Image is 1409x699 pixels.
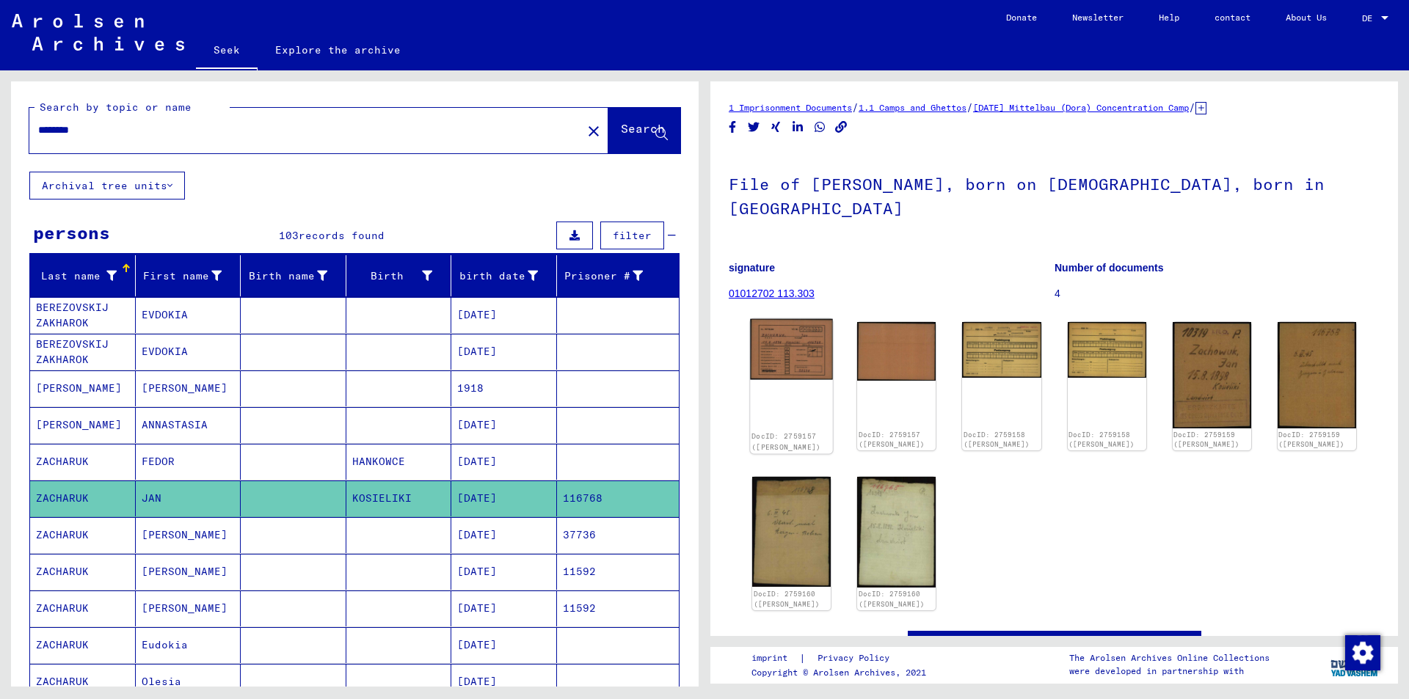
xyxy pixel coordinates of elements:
[1055,262,1164,274] font: Number of documents
[457,308,497,321] font: [DATE]
[36,301,109,329] font: BEREZOVSKIJ ZAKHAROK
[451,255,557,296] mat-header-cell: birth date
[563,528,596,541] font: 37736
[799,651,806,665] font: |
[729,102,852,113] a: 1 Imprisonment Documents
[1068,322,1146,378] img: 002.jpg
[751,433,821,452] a: DocID: 2759157 ([PERSON_NAME])
[142,491,161,505] font: JAN
[750,319,833,380] img: 001.jpg
[751,652,787,663] font: imprint
[352,455,405,468] font: HANKOWCE
[1345,635,1380,670] img: Change consent
[352,264,451,288] div: Birth
[563,264,662,288] div: Prisoner #
[746,118,762,136] button: Share on Twitter
[1344,634,1380,670] div: Change consent
[371,269,404,282] font: Birth
[608,108,680,153] button: Search
[1068,431,1135,449] a: DocID: 2759158 ([PERSON_NAME])
[142,528,227,541] font: [PERSON_NAME]
[36,491,89,505] font: ZACHARUK
[249,269,315,282] font: Birth name
[818,652,889,663] font: Privacy Policy
[962,322,1041,378] img: 001.jpg
[563,601,596,615] font: 11592
[563,565,596,578] font: 11592
[142,308,188,321] font: EVDOKIA
[859,590,925,608] font: DocID: 2759160 ([PERSON_NAME])
[1278,431,1344,449] a: DocID: 2759159 ([PERSON_NAME])
[557,255,680,296] mat-header-cell: Prisoner #
[457,638,497,651] font: [DATE]
[1328,646,1383,683] img: yv_logo.png
[36,528,89,541] font: ZACHARUK
[36,455,89,468] font: ZACHARUK
[621,121,665,136] font: Search
[258,32,418,67] a: Explore the archive
[790,118,806,136] button: Share on LinkedIn
[1278,322,1356,428] img: 002.jpg
[457,528,497,541] font: [DATE]
[563,491,602,505] font: 116768
[142,638,188,651] font: Eudokia
[33,222,110,244] font: persons
[42,179,167,192] font: Archival tree units
[1286,12,1327,23] font: About Us
[852,100,859,114] font: /
[459,269,525,282] font: birth date
[457,675,497,688] font: [DATE]
[196,32,258,70] a: Seek
[1072,12,1124,23] font: Newsletter
[751,651,799,666] a: imprint
[36,638,89,651] font: ZACHARUK
[457,601,497,615] font: [DATE]
[725,118,740,136] button: Share on Facebook
[857,322,936,381] img: 002.jpg
[942,636,1167,651] a: See comments created before [DATE]
[457,455,497,468] font: [DATE]
[30,255,136,296] mat-header-cell: Last name
[564,269,630,282] font: Prisoner #
[275,43,401,56] font: Explore the archive
[12,14,184,51] img: Arolsen_neg.svg
[142,675,181,688] font: Olesia
[457,381,484,395] font: 1918
[142,264,241,288] div: First name
[36,418,122,431] font: [PERSON_NAME]
[859,431,925,449] a: DocID: 2759157 ([PERSON_NAME])
[834,118,849,136] button: Copy link
[613,229,652,242] font: filter
[752,477,831,587] img: 001.jpg
[812,118,828,136] button: Share on WhatsApp
[966,100,973,114] font: /
[142,565,227,578] font: [PERSON_NAME]
[457,345,497,358] font: [DATE]
[457,565,497,578] font: [DATE]
[1215,12,1250,23] font: contact
[1173,431,1239,449] a: DocID: 2759159 ([PERSON_NAME])
[136,255,241,296] mat-header-cell: First name
[859,102,966,113] a: 1.1 Camps and Ghettos
[142,418,208,431] font: ANNASTASIA
[352,491,412,505] font: KOSIELIKI
[754,590,820,608] a: DocID: 2759160 ([PERSON_NAME])
[857,477,936,588] img: 002.jpg
[768,118,784,136] button: Share on Xing
[964,431,1030,449] a: DocID: 2759158 ([PERSON_NAME])
[29,172,185,200] button: Archival tree units
[457,264,556,288] div: birth date
[1069,652,1270,663] font: The Arolsen Archives Online Collections
[247,264,346,288] div: Birth name
[1055,288,1060,299] font: 4
[36,565,89,578] font: ZACHARUK
[729,174,1325,219] font: File of [PERSON_NAME], born on [DEMOGRAPHIC_DATA], born in [GEOGRAPHIC_DATA]
[40,100,192,114] font: Search by topic or name
[973,102,1189,113] a: [DATE] Mittelbau (Dora) Concentration Camp
[36,675,89,688] font: ZACHARUK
